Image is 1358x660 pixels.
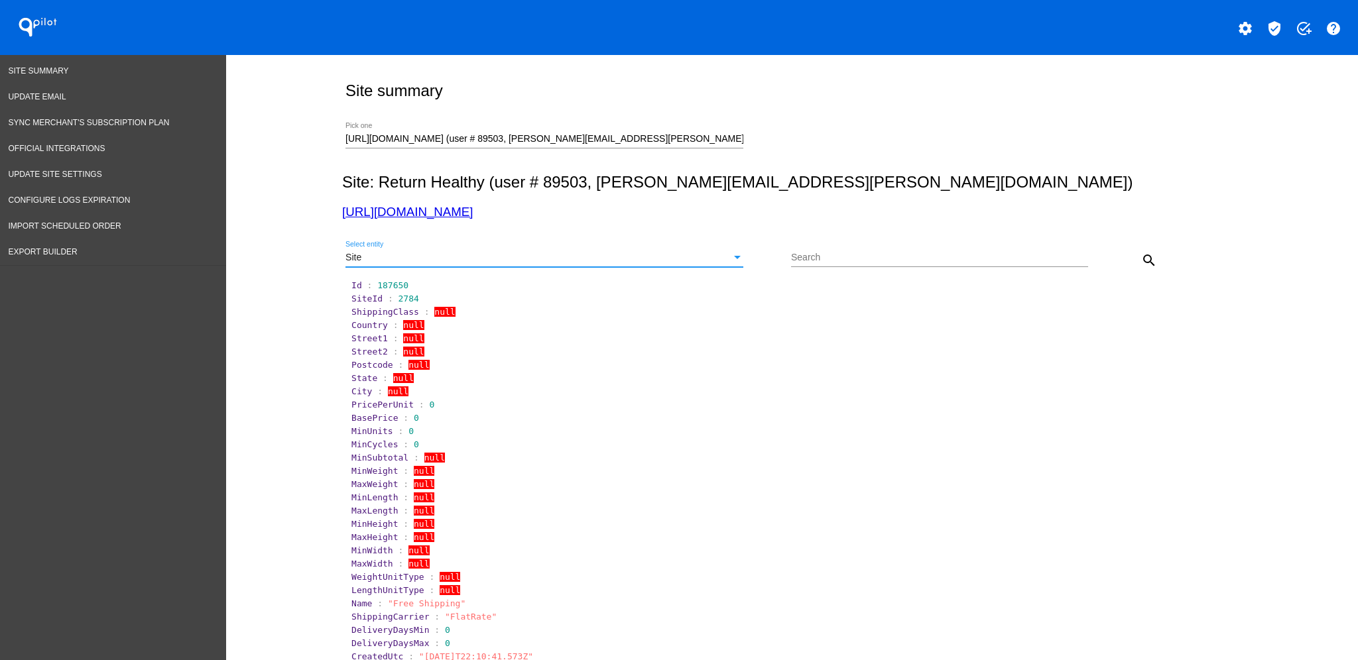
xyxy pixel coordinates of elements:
span: null [440,572,460,582]
mat-icon: help [1326,21,1341,36]
span: null [403,333,424,343]
span: MinUnits [351,426,393,436]
span: : [403,479,408,489]
span: 0 [445,625,450,635]
span: State [351,373,377,383]
span: SiteId [351,294,383,303]
span: Street2 [351,347,388,357]
span: null [414,519,434,529]
span: City [351,386,372,396]
span: : [434,638,440,648]
span: ShippingCarrier [351,612,429,622]
span: Update Site Settings [9,170,102,179]
span: null [408,360,429,370]
span: : [388,294,393,303]
span: MinWidth [351,545,393,555]
span: MaxHeight [351,532,398,542]
span: : [403,466,408,476]
span: : [377,598,383,608]
mat-select: Select entity [345,252,743,263]
span: : [434,612,440,622]
span: null [414,479,434,489]
span: Site Summary [9,66,69,76]
h2: Site: Return Healthy (user # 89503, [PERSON_NAME][EMAIL_ADDRESS][PERSON_NAME][DOMAIN_NAME]) [342,173,1237,192]
span: 0 [414,413,419,423]
span: : [393,333,399,343]
span: null [440,585,460,595]
span: : [377,386,383,396]
span: : [403,519,408,529]
span: null [414,492,434,502]
span: : [429,572,434,582]
span: PricePerUnit [351,400,414,410]
span: MinSubtotal [351,453,408,463]
span: : [367,280,373,290]
span: DeliveryDaysMin [351,625,429,635]
mat-icon: settings [1237,21,1253,36]
span: Configure logs expiration [9,195,131,205]
span: BasePrice [351,413,398,423]
span: 187650 [377,280,408,290]
span: : [429,585,434,595]
span: null [414,532,434,542]
span: Postcode [351,360,393,370]
span: 0 [429,400,434,410]
span: 0 [414,439,419,449]
span: : [414,453,419,463]
span: Import Scheduled Order [9,221,121,231]
span: null [414,466,434,476]
span: null [403,347,424,357]
span: null [388,386,408,396]
h2: Site summary [345,82,443,100]
span: : [393,347,399,357]
span: ShippingClass [351,307,419,317]
span: WeightUnitType [351,572,424,582]
span: : [399,559,404,569]
span: : [403,506,408,516]
span: 0 [408,426,414,436]
h1: QPilot [11,14,64,40]
span: MinCycles [351,439,398,449]
span: : [434,625,440,635]
span: null [408,545,429,555]
span: "Free Shipping" [388,598,465,608]
span: Country [351,320,388,330]
span: null [393,373,414,383]
span: LengthUnitType [351,585,424,595]
span: MaxWidth [351,559,393,569]
span: : [383,373,388,383]
span: null [414,506,434,516]
span: Update Email [9,92,66,101]
span: 2784 [399,294,419,303]
span: Export Builder [9,247,78,256]
span: MinWeight [351,466,398,476]
mat-icon: verified_user [1266,21,1282,36]
span: : [403,532,408,542]
span: : [403,413,408,423]
span: Sync Merchant's Subscription Plan [9,118,170,127]
span: : [403,439,408,449]
span: : [399,360,404,370]
span: Id [351,280,362,290]
span: Official Integrations [9,144,105,153]
span: MinLength [351,492,398,502]
span: : [419,400,424,410]
a: [URL][DOMAIN_NAME] [342,205,473,219]
mat-icon: add_task [1296,21,1312,36]
span: DeliveryDaysMax [351,638,429,648]
span: Street1 [351,333,388,343]
span: : [399,426,404,436]
span: MaxLength [351,506,398,516]
span: MaxWeight [351,479,398,489]
span: null [403,320,424,330]
span: null [434,307,455,317]
input: Search [791,252,1088,263]
span: Site [345,252,361,262]
span: 0 [445,638,450,648]
span: "FlatRate" [445,612,497,622]
span: : [403,492,408,502]
span: : [393,320,399,330]
span: Name [351,598,372,608]
span: null [408,559,429,569]
mat-icon: search [1141,252,1157,268]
